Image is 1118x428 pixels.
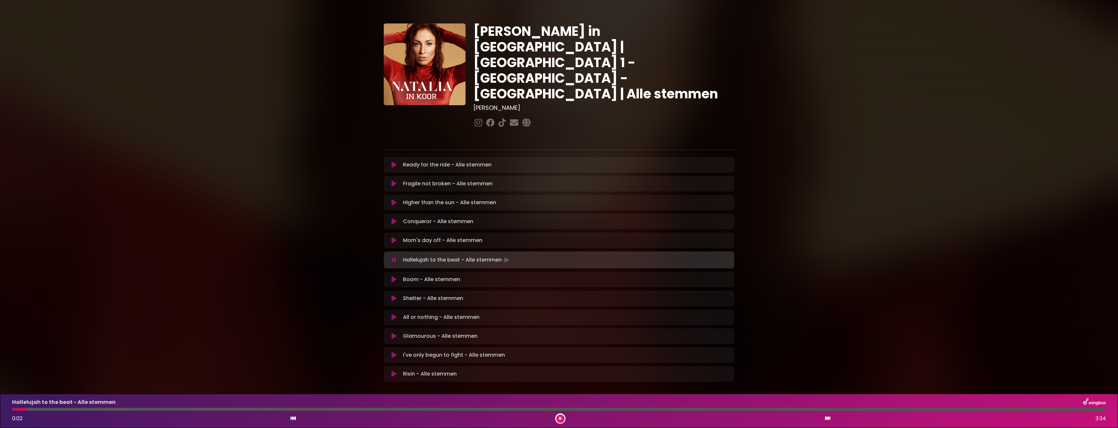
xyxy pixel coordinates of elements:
[403,161,492,169] p: Ready for the ride - Alle stemmen
[473,104,734,111] h3: [PERSON_NAME]
[473,23,734,102] h1: [PERSON_NAME] in [GEOGRAPHIC_DATA] | [GEOGRAPHIC_DATA] 1 - [GEOGRAPHIC_DATA] - [GEOGRAPHIC_DATA] ...
[403,351,505,359] p: I've only begun to fight - Alle stemmen
[403,255,511,264] p: Hallelujah to the beat - Alle stemmen
[502,255,511,264] img: waveform4.gif
[403,180,493,188] p: Fragile not broken - Alle stemmen
[403,276,460,283] p: Boom - Alle stemmen
[403,294,463,302] p: Shelter - Alle stemmen
[12,398,116,406] p: Hallelujah to the beat - Alle stemmen
[403,199,496,207] p: Higher than the sun - Alle stemmen
[403,313,480,321] p: All or nothing - Alle stemmen
[1083,398,1106,407] img: songbox-logo-white.png
[403,218,473,225] p: Conqueror - Alle stemmen
[384,23,466,105] img: YTVS25JmS9CLUqXqkEhs
[403,370,457,378] p: Risin - Alle stemmen
[403,332,478,340] p: Glamourous - Alle stemmen
[403,236,482,244] p: Mom's day off - Alle stemmen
